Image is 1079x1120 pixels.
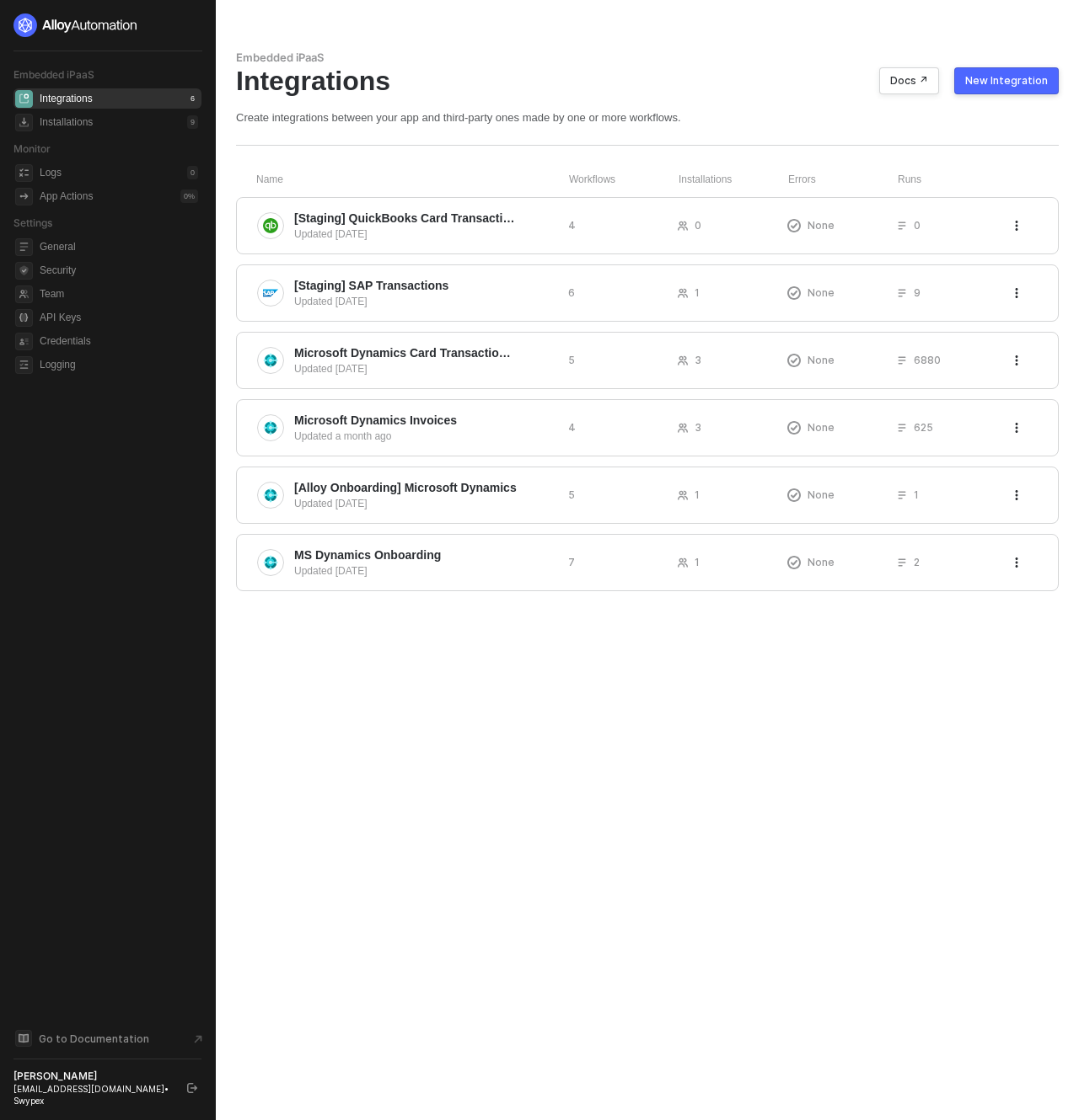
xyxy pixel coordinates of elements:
div: Docs ↗ [890,74,928,88]
div: Workflows [569,173,679,187]
span: [Staging] QuickBooks Card Transactions & Transfers [294,210,518,227]
span: 5 [568,353,575,367]
span: credentials [15,333,33,350]
span: Settings [13,216,52,229]
span: logging [15,356,33,374]
span: General [40,237,198,257]
span: icon-users [678,490,688,500]
span: 4 [568,218,576,232]
span: 625 [914,420,933,435]
span: general [15,238,33,256]
span: [Staging] SAP Transactions [294,277,448,294]
span: 1 [695,285,700,300]
span: 1 [695,555,700,569]
span: None [808,420,835,435]
span: None [808,555,835,569]
button: Docs ↗ [879,67,939,94]
img: integration-icon [263,285,278,301]
span: icon-list [897,221,907,231]
div: 6 [187,92,198,105]
span: 6 [568,285,575,300]
span: logout [187,1083,197,1093]
span: icon-exclamation [787,556,801,569]
span: Embedded iPaaS [13,68,94,81]
span: MS Dynamics Onboarding [294,547,441,563]
span: API Keys [40,307,198,328]
span: Microsoft Dynamics Card Transactions & Transfers [294,344,518,361]
span: None [808,218,835,232]
div: New Integration [965,74,1048,88]
span: 1 [914,488,919,502]
div: Integrations [236,65,1059,97]
span: 0 [695,218,701,232]
span: document-arrow [190,1031,207,1048]
span: icon-threedots [1012,355,1022,365]
span: None [808,488,835,502]
span: Security [40,260,198,280]
span: icon-users [678,221,688,231]
div: [EMAIL_ADDRESS][DOMAIN_NAME] • Swypex [13,1083,172,1107]
span: icon-users [678,288,688,298]
span: Go to Documentation [39,1032,149,1046]
span: 0 [914,218,921,232]
span: 6880 [914,353,941,367]
div: [PERSON_NAME] [13,1069,172,1083]
span: icon-exclamation [787,286,801,300]
span: icon-threedots [1012,423,1022,433]
div: Logs [40,166,62,180]
a: Knowledge Base [13,1028,202,1048]
span: api-key [15,309,33,327]
div: Runs [898,173,1013,187]
div: Updated [DATE] [294,496,555,511]
div: 9 [187,115,198,129]
span: documentation [15,1030,32,1047]
span: security [15,262,33,280]
span: 3 [695,353,701,367]
span: icon-list [897,423,907,433]
div: Integrations [40,92,93,106]
span: icon-threedots [1012,557,1022,568]
div: Updated a month ago [294,429,555,444]
span: 1 [695,488,700,502]
span: icon-threedots [1012,490,1022,500]
span: [Alloy Onboarding] Microsoft Dynamics [294,479,517,496]
div: 0 [187,166,198,179]
img: integration-icon [263,420,278,435]
span: Monitor [13,142,51,155]
span: integrations [15,90,33,108]
span: icon-exclamation [787,219,801,232]
span: 5 [568,488,575,502]
span: 7 [568,555,575,569]
img: integration-icon [263,488,278,503]
span: Credentials [40,331,198,351]
div: App Actions [40,189,93,204]
div: Errors [788,173,898,187]
div: Name [256,173,569,187]
span: icon-threedots [1012,288,1022,298]
div: Updated [DATE] [294,361,555,376]
span: Microsoft Dynamics Invoices [294,412,457,429]
img: integration-icon [263,555,278,570]
span: icon-threedots [1012,221,1022,231]
span: 9 [914,285,921,300]
img: integration-icon [263,218,278,233]
span: team [15,285,33,303]
div: Updated [DATE] [294,563,555,579]
div: Installations [679,173,788,187]
span: 2 [914,555,920,569]
span: icon-exclamation [787,421,801,435]
span: icon-exclamation [787,488,801,502]
span: icon-list [897,355,907,365]
span: Logging [40,355,198,375]
span: icon-users [678,557,688,568]
div: Updated [DATE] [294,227,555,242]
div: Installations [40,115,93,130]
div: Create integrations between your app and third-party ones made by one or more workflows. [236,110,1059,125]
span: icon-users [678,423,688,433]
span: Team [40,284,198,304]
span: 4 [568,420,576,435]
span: icon-list [897,288,907,298]
span: icon-app-actions [15,188,33,205]
img: logo [13,13,138,37]
span: installations [15,114,33,131]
